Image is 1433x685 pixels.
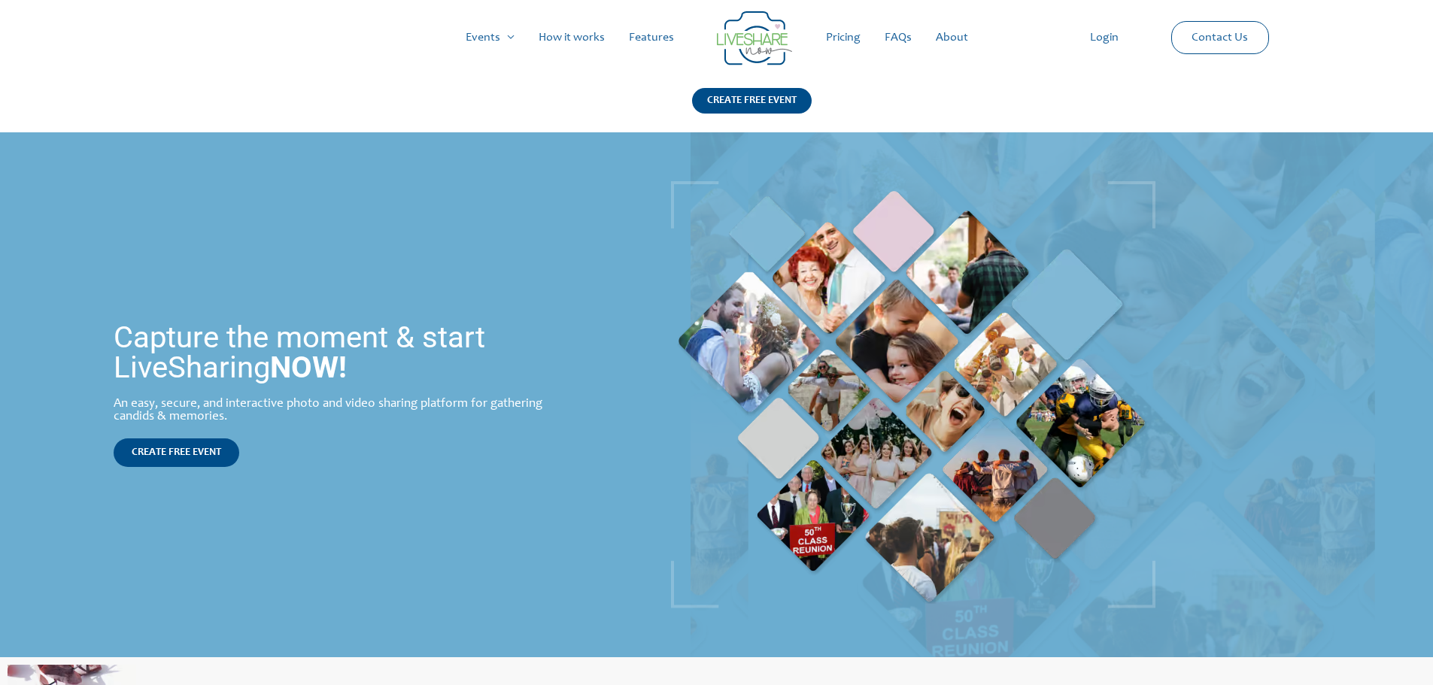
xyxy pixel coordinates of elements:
[454,14,527,62] a: Events
[873,14,924,62] a: FAQs
[692,88,812,132] a: CREATE FREE EVENT
[1078,14,1131,62] a: Login
[114,398,572,423] div: An easy, secure, and interactive photo and video sharing platform for gathering candids & memories.
[617,14,686,62] a: Features
[114,438,239,467] a: CREATE FREE EVENT
[671,181,1155,608] img: Live Photobooth
[1179,22,1260,53] a: Contact Us
[132,447,221,458] span: CREATE FREE EVENT
[26,14,1407,62] nav: Site Navigation
[692,88,812,114] div: CREATE FREE EVENT
[114,323,572,383] h1: Capture the moment & start LiveSharing
[814,14,873,62] a: Pricing
[527,14,617,62] a: How it works
[270,350,347,385] strong: NOW!
[717,11,792,65] img: LiveShare logo - Capture & Share Event Memories
[924,14,980,62] a: About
